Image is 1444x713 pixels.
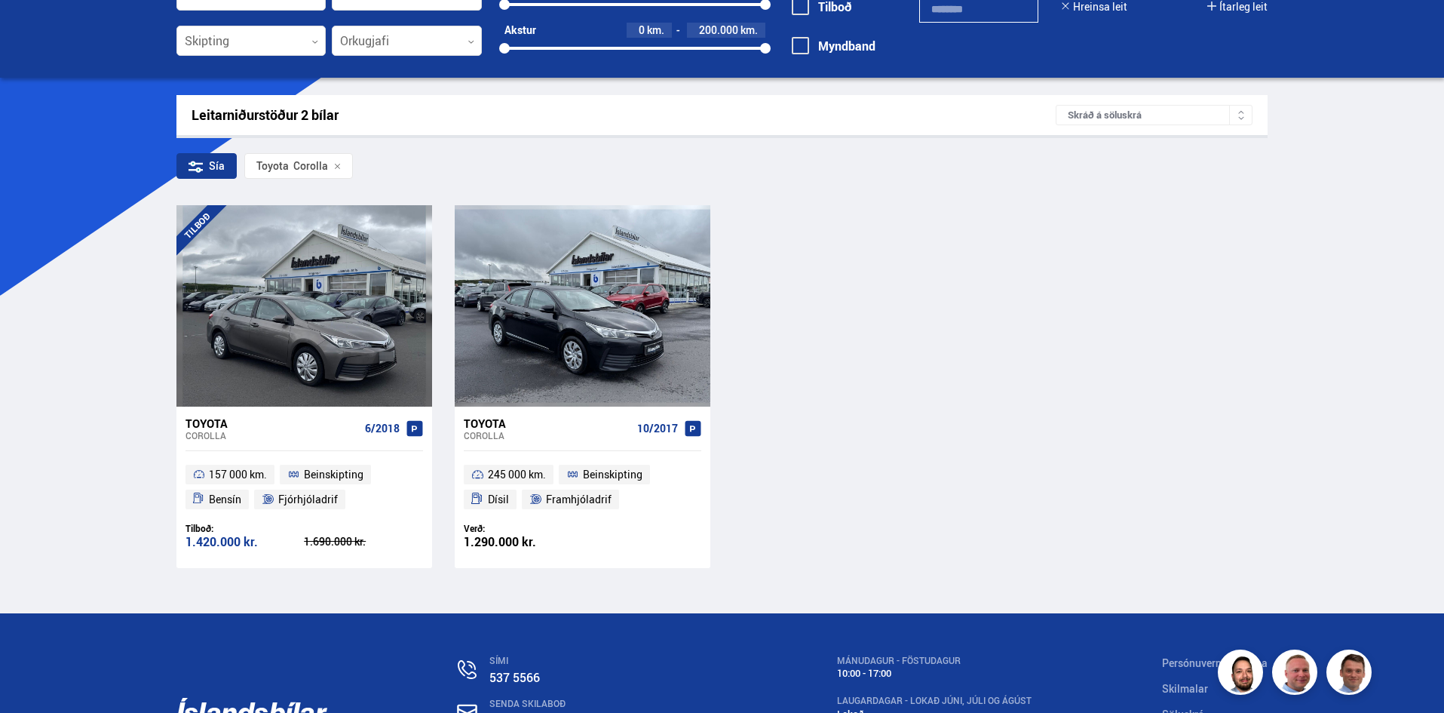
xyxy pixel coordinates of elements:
div: Skráð á söluskrá [1056,105,1252,125]
img: siFngHWaQ9KaOqBr.png [1274,652,1320,697]
div: Leitarniðurstöður 2 bílar [192,107,1056,123]
div: Toyota [256,160,289,172]
span: 10/2017 [637,423,678,435]
span: Beinskipting [583,466,642,484]
div: Corolla [464,430,631,441]
label: Myndband [792,39,875,53]
div: SÍMI [489,656,706,666]
span: 245 000 km. [488,466,546,484]
a: Toyota Corolla 6/2018 157 000 km. Beinskipting Bensín Fjórhjóladrif Tilboð: 1.420.000 kr. 1.690.0... [176,407,432,568]
span: Beinskipting [304,466,363,484]
span: Bensín [209,490,241,509]
img: nhp88E3Fdnt1Opn2.png [1220,652,1265,697]
div: 1.420.000 kr. [185,536,305,549]
div: SENDA SKILABOÐ [489,699,706,709]
div: 1.290.000 kr. [464,536,583,549]
span: Fjórhjóladrif [278,490,338,509]
div: 1.690.000 kr. [304,536,423,547]
img: n0V2lOsqF3l1V2iz.svg [458,660,477,679]
button: Open LiveChat chat widget [12,6,57,51]
div: 10:00 - 17:00 [837,668,1032,679]
span: Framhjóladrif [546,490,612,509]
div: Akstur [504,24,536,36]
div: MÁNUDAGUR - FÖSTUDAGUR [837,656,1032,666]
a: Skilmalar [1162,681,1208,696]
span: km. [647,24,664,36]
span: 157 000 km. [209,466,267,484]
img: FbJEzSuNWCJXmdc-.webp [1329,652,1374,697]
span: 6/2018 [365,423,400,435]
span: 0 [639,23,645,37]
div: Tilboð: [185,523,305,534]
div: LAUGARDAGAR - Lokað Júni, Júli og Ágúst [837,696,1032,706]
a: Persónuverndarstefna [1162,656,1268,670]
div: Verð: [464,523,583,534]
div: Sía [176,153,237,179]
div: Corolla [185,430,359,441]
div: Toyota [185,416,359,430]
span: km. [740,24,758,36]
a: 537 5566 [489,669,540,686]
span: Dísil [488,490,509,509]
span: 200.000 [699,23,738,37]
span: Corolla [256,160,328,172]
div: Toyota [464,416,631,430]
button: Ítarleg leit [1207,1,1268,13]
a: Toyota Corolla 10/2017 245 000 km. Beinskipting Dísil Framhjóladrif Verð: 1.290.000 kr. [455,407,710,568]
button: Hreinsa leit [1061,1,1127,13]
